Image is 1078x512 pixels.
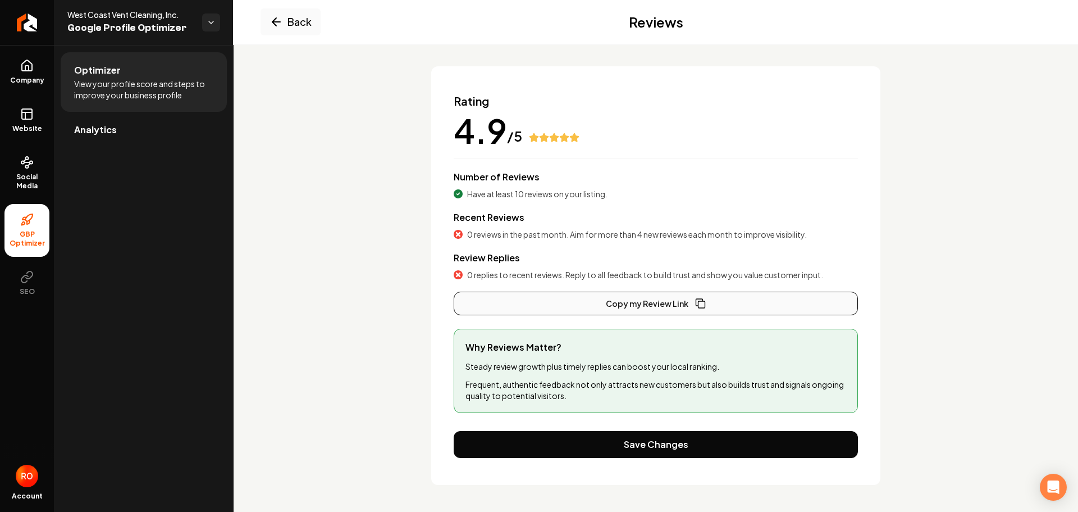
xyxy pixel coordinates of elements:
span: Have at least 10 reviews on your listing. [467,188,607,200]
span: 0 replies to recent reviews. Reply to all feedback to build trust and show you value customer input. [467,269,823,280]
button: Back [261,8,321,35]
button: Save Changes [454,431,858,458]
a: Website [4,98,49,142]
img: Roberto Osorio [16,465,38,487]
button: SEO [4,261,49,305]
p: Frequent, authentic feedback not only attracts new customers but also builds trust and signals on... [465,379,846,401]
a: Company [4,50,49,94]
button: Open user button [16,465,38,487]
img: Rebolt Logo [17,13,38,31]
span: View your profile score and steps to improve your business profile [74,78,213,101]
span: Social Media [4,173,49,191]
div: /5 [507,127,522,145]
span: Website [8,124,47,133]
span: Number of Reviews [454,171,540,183]
button: Copy my Review Link [454,292,858,315]
span: Rating [454,93,858,109]
div: Open Intercom Messenger [1040,474,1067,501]
span: 0 reviews in the past month. Aim for more than 4 new reviews each month to improve visibility. [467,229,807,240]
span: Google Profile Optimizer [67,20,193,36]
span: Recent Reviews [454,211,524,223]
span: Analytics [74,123,117,137]
span: West Coast Vent Cleaning, Inc. [67,9,193,20]
a: Analytics [61,112,227,148]
span: Account [12,492,43,501]
span: Optimizer [74,64,121,77]
div: 4.9 [454,114,507,147]
span: Review Replies [454,252,520,264]
span: Why Reviews Matter? [465,341,846,354]
h2: Reviews [629,13,683,31]
a: Social Media [4,147,49,200]
p: Steady review growth plus timely replies can boost your local ranking. [465,361,846,372]
span: Company [6,76,49,85]
span: SEO [15,287,39,296]
span: GBP Optimizer [4,230,49,248]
